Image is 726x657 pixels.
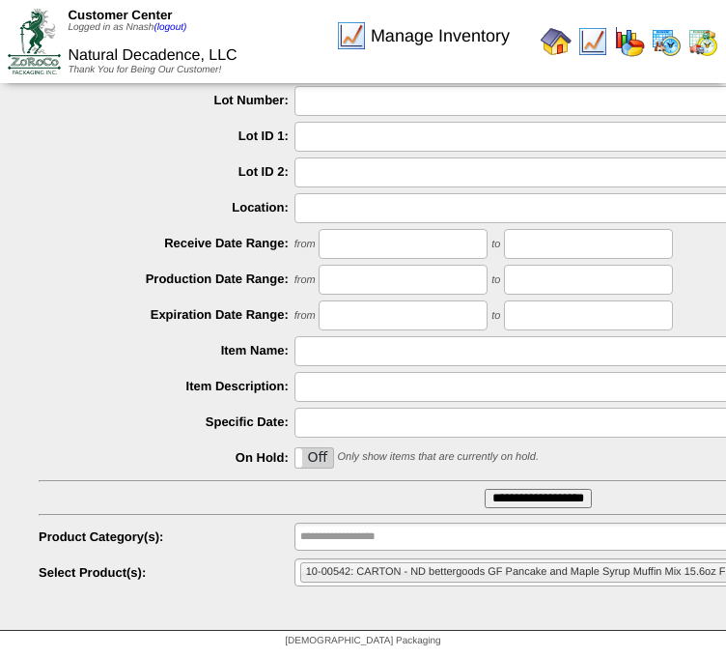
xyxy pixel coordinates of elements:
[39,164,294,179] label: Lot ID 2:
[39,450,294,465] label: On Hold:
[68,8,172,22] span: Customer Center
[39,236,294,250] label: Receive Date Range:
[39,271,294,286] label: Production Date Range:
[294,447,334,469] div: OnOff
[614,26,645,57] img: graph.gif
[491,310,500,322] span: to
[39,307,294,322] label: Expiration Date Range:
[68,22,186,33] span: Logged in as Nnash
[39,529,294,544] label: Product Category(s):
[39,565,294,580] label: Select Product(s):
[294,239,316,250] span: from
[39,93,294,107] label: Lot Number:
[154,22,186,33] a: (logout)
[687,26,718,57] img: calendarinout.gif
[8,9,61,73] img: ZoRoCo_Logo(Green%26Foil)%20jpg.webp
[39,200,294,214] label: Location:
[294,310,316,322] span: from
[491,239,500,250] span: to
[285,636,440,646] span: [DEMOGRAPHIC_DATA] Packaging
[39,129,294,143] label: Lot ID 1:
[294,274,316,286] span: from
[295,448,333,468] label: Off
[68,65,221,75] span: Thank You for Being Our Customer!
[39,414,294,429] label: Specific Date:
[651,26,682,57] img: calendarprod.gif
[39,343,294,357] label: Item Name:
[371,26,510,46] span: Manage Inventory
[39,379,294,393] label: Item Description:
[337,451,538,463] span: Only show items that are currently on hold.
[336,20,367,51] img: line_graph.gif
[491,274,500,286] span: to
[68,47,237,64] span: Natural Decadence, LLC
